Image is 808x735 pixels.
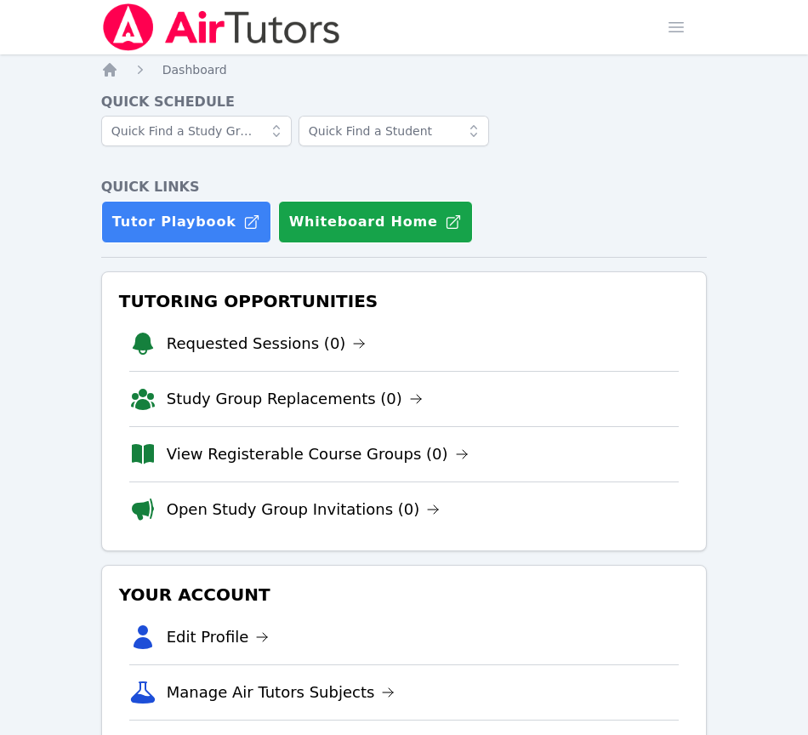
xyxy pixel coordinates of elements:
[167,681,395,704] a: Manage Air Tutors Subjects
[167,332,367,356] a: Requested Sessions (0)
[299,116,489,146] input: Quick Find a Student
[162,63,227,77] span: Dashboard
[167,387,423,411] a: Study Group Replacements (0)
[278,201,473,243] button: Whiteboard Home
[101,116,292,146] input: Quick Find a Study Group
[116,286,693,316] h3: Tutoring Opportunities
[167,498,441,521] a: Open Study Group Invitations (0)
[167,442,469,466] a: View Registerable Course Groups (0)
[101,177,708,197] h4: Quick Links
[162,61,227,78] a: Dashboard
[101,92,708,112] h4: Quick Schedule
[101,201,271,243] a: Tutor Playbook
[167,625,270,649] a: Edit Profile
[101,3,342,51] img: Air Tutors
[116,579,693,610] h3: Your Account
[101,61,708,78] nav: Breadcrumb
